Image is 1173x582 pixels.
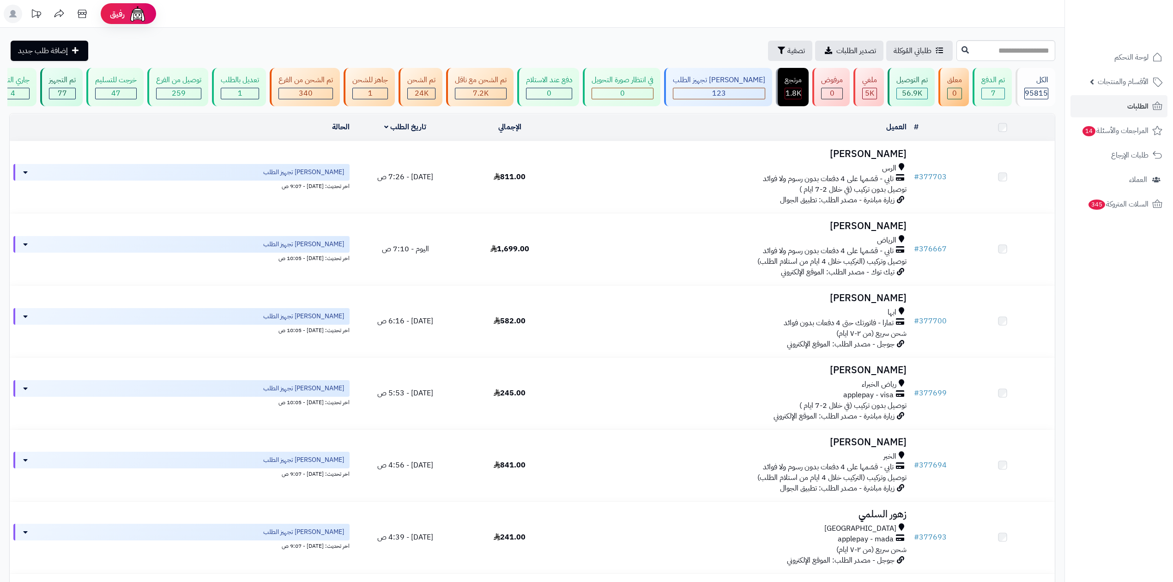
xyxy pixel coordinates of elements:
span: توصيل بدون تركيب (في خلال 2-7 ايام ) [799,400,907,411]
span: 4 [11,88,15,99]
div: مرتجع [785,75,802,85]
div: 340 [279,88,333,99]
div: خرجت للتسليم [95,75,137,85]
span: تمارا - فاتورتك حتى 4 دفعات بدون فوائد [784,318,894,328]
a: الطلبات [1070,95,1167,117]
div: اخر تحديث: [DATE] - 9:07 ص [13,468,350,478]
span: [DATE] - 4:39 ص [377,532,433,543]
span: العملاء [1129,173,1147,186]
span: 245.00 [494,388,526,399]
span: 345 [1088,200,1105,210]
span: 5K [865,88,874,99]
span: 1.8K [786,88,801,99]
span: توصيل وتركيب (التركيب خلال 4 ايام من استلام الطلب) [757,256,907,267]
span: # [914,243,919,255]
span: تابي - قسّمها على 4 دفعات بدون رسوم ولا فوائد [763,174,894,184]
span: ابها [888,307,896,318]
span: # [914,532,919,543]
span: 0 [830,88,834,99]
span: [PERSON_NAME] تجهيز الطلب [263,312,344,321]
div: 0 [592,88,653,99]
span: [DATE] - 4:56 ص [377,460,433,471]
span: [DATE] - 6:16 ص [377,315,433,327]
span: المراجعات والأسئلة [1082,124,1149,137]
span: # [914,171,919,182]
span: 95815 [1025,88,1048,99]
a: [PERSON_NAME] تجهيز الطلب 123 [662,68,774,106]
a: تم التوصيل 56.9K [886,68,937,106]
div: 259 [157,88,201,99]
a: #377703 [914,171,947,182]
span: شحن سريع (من ٢-٧ ايام) [836,328,907,339]
span: [PERSON_NAME] تجهيز الطلب [263,384,344,393]
span: زيارة مباشرة - مصدر الطلب: تطبيق الجوال [780,483,895,494]
h3: [PERSON_NAME] [566,293,907,303]
span: # [914,388,919,399]
span: 47 [111,88,121,99]
span: الطلبات [1127,100,1149,113]
span: رياض الخبراء [862,379,896,390]
span: [PERSON_NAME] تجهيز الطلب [263,455,344,465]
span: 0 [620,88,625,99]
a: ملغي 5K [852,68,886,106]
span: # [914,460,919,471]
div: ملغي [862,75,877,85]
a: مرتجع 1.8K [774,68,810,106]
a: خرجت للتسليم 47 [85,68,145,106]
div: 1 [353,88,387,99]
span: الرس [882,163,896,174]
a: تم الشحن من الفرع 340 [268,68,342,106]
div: اخر تحديث: [DATE] - 9:07 ص [13,540,350,550]
div: [PERSON_NAME] تجهيز الطلب [673,75,765,85]
span: الأقسام والمنتجات [1098,75,1149,88]
a: تم الشحن 24K [397,68,444,106]
div: تم الشحن [407,75,435,85]
a: مرفوض 0 [810,68,852,106]
span: إضافة طلب جديد [18,45,68,56]
span: 1,699.00 [490,243,529,255]
span: طلباتي المُوكلة [894,45,931,56]
a: لوحة التحكم [1070,46,1167,68]
div: 0 [822,88,842,99]
span: 0 [952,88,957,99]
span: رفيق [110,8,125,19]
div: 7222 [455,88,506,99]
span: زيارة مباشرة - مصدر الطلب: تطبيق الجوال [780,194,895,206]
a: تاريخ الطلب [384,121,426,133]
span: 7.2K [473,88,489,99]
a: في انتظار صورة التحويل 0 [581,68,662,106]
span: توصيل بدون تركيب (في خلال 2-7 ايام ) [799,184,907,195]
span: 811.00 [494,171,526,182]
span: # [914,315,919,327]
span: [PERSON_NAME] تجهيز الطلب [263,240,344,249]
span: 77 [58,88,67,99]
a: معلق 0 [937,68,971,106]
span: طلبات الإرجاع [1111,149,1149,162]
div: في انتظار صورة التحويل [592,75,653,85]
span: 241.00 [494,532,526,543]
span: تيك توك - مصدر الطلب: الموقع الإلكتروني [781,267,895,278]
div: 56869 [897,88,927,99]
div: 7 [982,88,1004,99]
div: اخر تحديث: [DATE] - 10:05 ص [13,397,350,406]
a: #377699 [914,388,947,399]
span: 582.00 [494,315,526,327]
div: 0 [526,88,572,99]
span: 123 [712,88,726,99]
div: دفع عند الاستلام [526,75,572,85]
span: 340 [299,88,313,99]
span: 0 [547,88,551,99]
span: [DATE] - 7:26 ص [377,171,433,182]
span: اليوم - 7:10 ص [382,243,429,255]
div: 1827 [785,88,801,99]
button: تصفية [768,41,812,61]
span: [PERSON_NAME] تجهيز الطلب [263,168,344,177]
div: توصيل من الفرع [156,75,201,85]
div: اخر تحديث: [DATE] - 10:05 ص [13,325,350,334]
a: توصيل من الفرع 259 [145,68,210,106]
span: 56.9K [902,88,922,99]
div: الكل [1024,75,1048,85]
span: تابي - قسّمها على 4 دفعات بدون رسوم ولا فوائد [763,462,894,473]
span: 841.00 [494,460,526,471]
div: مرفوض [821,75,843,85]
